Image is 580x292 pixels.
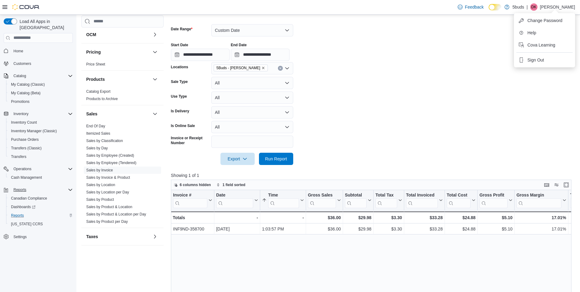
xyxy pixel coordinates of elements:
span: Sales by Location [86,182,115,187]
div: $5.10 [479,214,512,221]
a: Cash Management [9,174,44,181]
a: Catalog Export [86,89,110,94]
button: Change Password [516,16,573,25]
button: Gross Sales [308,192,341,208]
span: Inventory [13,111,28,116]
a: My Catalog (Classic) [9,81,47,88]
nav: Complex example [4,44,73,257]
div: Sales [81,122,164,228]
button: Export [220,153,255,165]
a: Sales by Location per Day [86,190,129,194]
button: Display options [553,181,560,189]
button: Reports [1,185,75,194]
span: Reports [9,212,73,219]
button: All [211,121,293,133]
button: OCM [86,32,150,38]
span: My Catalog (Classic) [9,81,73,88]
button: Inventory Manager (Classic) [6,127,75,135]
button: Custom Date [211,24,293,36]
button: Canadian Compliance [6,194,75,203]
button: Catalog [1,72,75,80]
button: Transfers (Classic) [6,144,75,152]
button: Open list of options [285,66,290,71]
div: $33.28 [406,225,443,233]
div: Time [268,192,299,198]
button: All [211,77,293,89]
button: 1 field sorted [214,181,248,189]
span: Cash Management [11,175,42,180]
div: $3.30 [375,214,402,221]
span: Sales by Product [86,197,114,202]
label: Sale Type [171,79,188,84]
input: Dark Mode [489,4,501,10]
button: Gross Profit [479,192,512,208]
button: All [211,106,293,118]
button: Settings [1,232,75,241]
button: Total Cost [447,192,475,208]
span: Reports [11,213,24,218]
a: Sales by Classification [86,139,123,143]
span: Transfers [11,154,26,159]
div: Invoice # [173,192,207,208]
button: Enter fullscreen [563,181,570,189]
a: Feedback [455,1,486,13]
a: Sales by Employee (Tendered) [86,161,136,165]
div: [DATE] [216,225,258,233]
span: Cash Management [9,174,73,181]
div: Time [268,192,299,208]
button: Total Tax [375,192,402,208]
button: Total Invoiced [406,192,443,208]
span: Sales by Product & Location [86,204,132,209]
span: Settings [13,234,27,239]
span: Customers [13,61,31,66]
span: Sales by Classification [86,138,123,143]
button: Taxes [151,233,159,240]
button: Operations [11,165,34,173]
span: Inventory Manager (Classic) [11,129,57,133]
div: Total Tax [375,192,397,208]
input: Press the down key to open a popover containing a calendar. [231,49,290,61]
div: Total Tax [375,192,397,198]
a: Dashboards [6,203,75,211]
button: Remove 5Buds - Regina from selection in this group [261,66,265,70]
h3: Pricing [86,49,101,55]
span: Customers [11,60,73,67]
div: Subtotal [345,192,367,208]
a: Customers [11,60,34,67]
span: Canadian Compliance [9,195,73,202]
a: My Catalog (Beta) [9,89,43,97]
p: | [526,3,528,11]
div: $33.28 [406,214,443,221]
span: Export [224,153,251,165]
span: 1 field sorted [223,182,246,187]
button: Taxes [86,234,150,240]
div: - [216,214,258,221]
a: Itemized Sales [86,131,110,136]
div: 1:03:57 PM [262,225,304,233]
div: 17.01% [516,214,566,221]
span: My Catalog (Classic) [11,82,45,87]
div: Total Cost [447,192,471,198]
button: Clear input [278,66,283,71]
div: Date [216,192,253,198]
a: Sales by Product per Day [86,219,128,224]
a: Canadian Compliance [9,195,50,202]
a: Sales by Day [86,146,108,150]
a: Price Sheet [86,62,105,66]
input: Press the down key to open a popover containing a calendar. [171,49,230,61]
span: Transfers (Classic) [9,144,73,152]
span: Inventory [11,110,73,118]
div: INF9ND-358700 [173,225,212,233]
div: Total Cost [447,192,471,208]
h3: OCM [86,32,96,38]
button: Invoice # [173,192,212,208]
div: Total Invoiced [406,192,438,198]
div: $5.10 [479,225,512,233]
button: [US_STATE] CCRS [6,220,75,228]
button: Purchase Orders [6,135,75,144]
span: Inventory Count [11,120,37,125]
a: Sales by Location [86,183,115,187]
